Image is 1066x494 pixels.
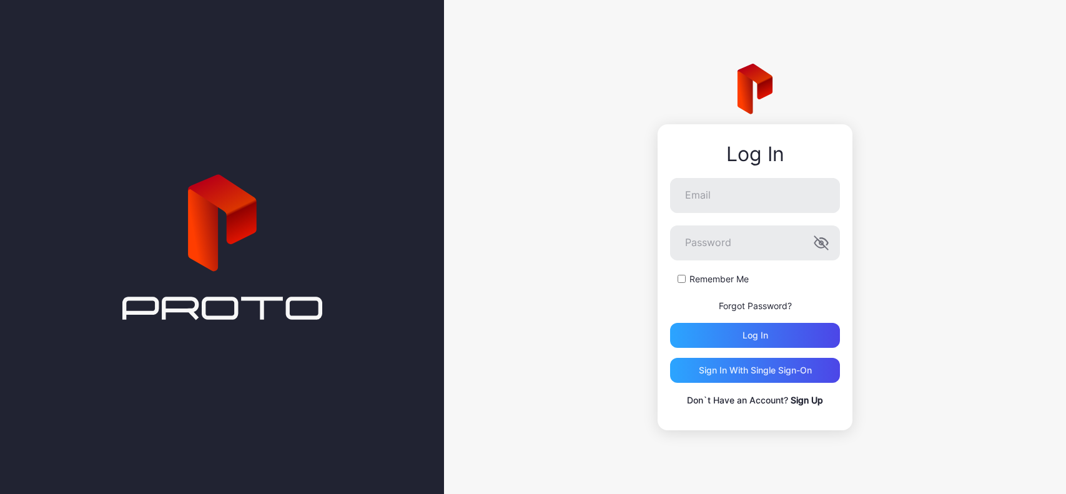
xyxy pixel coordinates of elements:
div: Log In [670,143,840,165]
div: Log in [743,330,768,340]
a: Forgot Password? [719,300,792,311]
div: Sign in With Single Sign-On [699,365,812,375]
a: Sign Up [791,395,823,405]
button: Password [814,235,829,250]
button: Log in [670,323,840,348]
input: Email [670,178,840,213]
input: Password [670,225,840,260]
label: Remember Me [689,273,749,285]
button: Sign in With Single Sign-On [670,358,840,383]
p: Don`t Have an Account? [670,393,840,408]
